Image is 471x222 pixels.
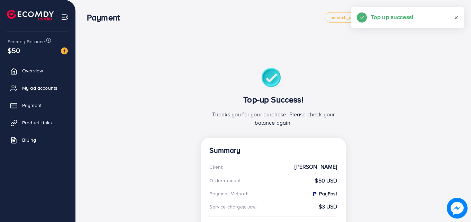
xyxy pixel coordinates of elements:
span: Billing [22,136,36,143]
a: My ad accounts [5,81,70,95]
div: Service charge [209,203,260,210]
h3: Top-up Success! [209,95,337,105]
h4: Summary [209,146,337,155]
span: adreach_new_package [330,15,377,20]
h5: Top up success! [371,12,413,21]
a: Payment [5,98,70,112]
div: Payment Method: [209,190,248,197]
a: adreach_new_package [325,12,383,23]
span: Product Links [22,119,52,126]
span: My ad accounts [22,85,57,91]
p: Thanks you for your purchase. Please check your balance again. [209,110,337,127]
strong: [PERSON_NAME] [295,163,337,171]
img: success [261,68,286,89]
strong: $50 USD [315,177,337,185]
img: PayFast [312,191,317,197]
span: Overview [22,67,43,74]
strong: $3 USD [319,203,337,211]
img: menu [61,13,69,21]
a: Billing [5,133,70,147]
span: $50 [8,45,20,55]
img: image [61,47,68,54]
small: (6.00%): [243,204,257,210]
span: Payment [22,102,42,109]
strong: PayFast [312,190,337,197]
a: Product Links [5,116,70,130]
div: Client: [209,163,223,170]
h3: Payment [87,12,125,23]
img: logo [7,10,54,20]
div: Order amount: [209,177,242,184]
span: Ecomdy Balance [8,38,45,45]
a: Overview [5,64,70,78]
img: image [447,198,468,219]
